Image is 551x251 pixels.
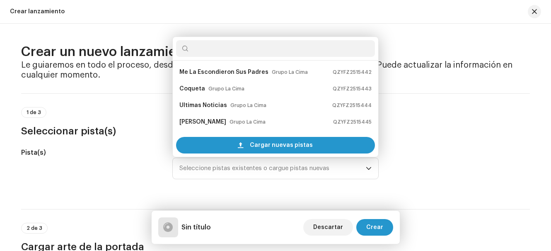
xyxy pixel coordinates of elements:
[208,85,244,93] small: Grupo La Cima
[179,158,366,179] span: Seleccione pistas existentes o cargue pistas nuevas
[176,97,375,114] li: Ultimas Noticias
[21,44,530,60] h2: Crear un nuevo lanzamiento
[272,68,308,76] small: Grupo La Cima
[332,101,372,110] small: QZYFZ2515444
[313,219,343,236] span: Descartar
[230,101,266,110] small: Grupo La Cima
[179,115,226,129] strong: [PERSON_NAME]
[176,114,375,130] li: Ojos Brujos
[179,66,268,79] strong: Me La Escondieron Sus Padres
[21,60,530,80] h4: Le guiaremos en todo el proceso, desde la selección de pistas hasta los metadatos finales. Puede ...
[179,82,205,95] strong: Coqueta
[250,137,313,154] span: Cargar nuevas pistas
[21,148,159,158] h5: Pista(s)
[230,118,266,126] small: Grupo La Cima
[173,61,378,134] ul: Option List
[333,85,372,93] small: QZYFZ2515443
[333,68,372,76] small: QZYFZ2515442
[181,222,211,232] h5: Sin título
[366,158,372,179] div: dropdown trigger
[176,80,375,97] li: Coqueta
[21,124,530,138] h3: Seleccionar pista(s)
[179,99,227,112] strong: Ultimas Noticias
[366,219,383,236] span: Crear
[356,219,393,236] button: Crear
[333,118,372,126] small: QZYFZ2515445
[176,64,375,80] li: Me La Escondieron Sus Padres
[303,219,353,236] button: Descartar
